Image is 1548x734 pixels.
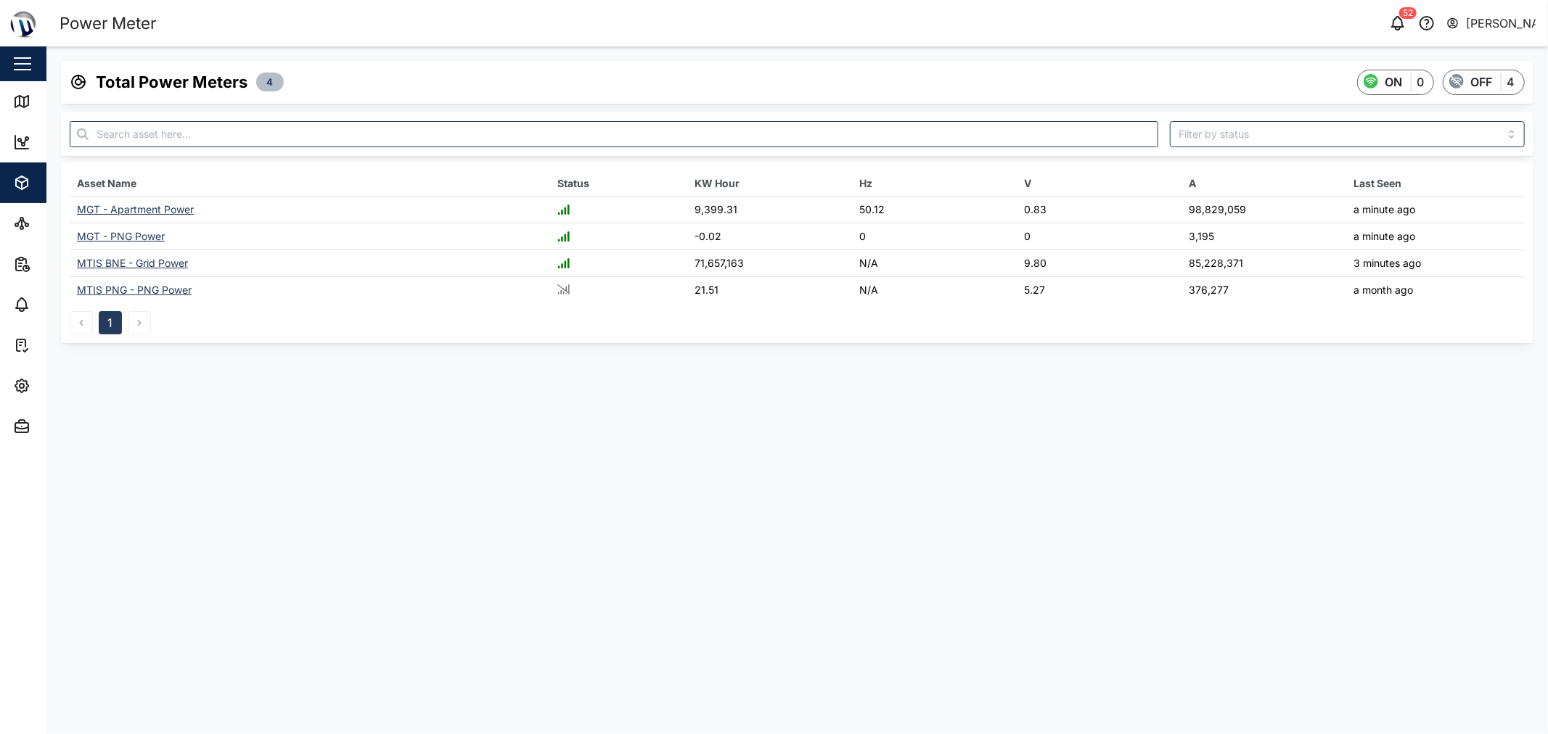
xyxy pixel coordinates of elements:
[38,175,83,191] div: Assets
[38,378,89,394] div: Settings
[1182,170,1346,197] th: A
[38,297,83,313] div: Alarms
[1017,170,1182,197] th: V
[96,71,247,94] h3: Total Power Meters
[38,94,70,110] div: Map
[77,284,192,296] a: MTIS PNG - PNG Power
[38,337,78,353] div: Tasks
[1024,228,1174,244] div: 0
[1189,255,1339,271] div: 85,228,371
[1024,255,1174,271] div: 9.80
[7,7,39,39] img: Main Logo
[1346,170,1525,197] th: Last Seen
[852,170,1017,197] th: Hz
[695,255,845,271] div: 71,657,163
[77,230,165,242] a: MGT - PNG Power
[38,215,73,231] div: Sites
[1467,15,1536,33] div: [PERSON_NAME]
[1385,73,1403,91] div: ON
[38,256,87,272] div: Reports
[1189,228,1339,244] div: 3,195
[1024,282,1174,298] div: 5.27
[99,311,122,334] button: 1
[1189,202,1339,218] div: 98,829,059
[1024,202,1174,218] div: 0.83
[1507,73,1515,91] div: 4
[1446,13,1536,33] button: [PERSON_NAME]
[1170,121,1525,147] input: Filter by status
[695,202,845,218] div: 9,399.31
[1346,276,1525,302] td: a month ago
[38,418,81,434] div: Admin
[1417,73,1425,91] div: 0
[1346,197,1525,223] td: a minute ago
[859,228,1010,244] div: 0
[266,73,273,91] span: 4
[859,202,1010,218] div: 50.12
[695,228,845,244] div: -0.02
[695,282,845,298] div: 21.51
[687,170,852,197] th: KW Hour
[1470,73,1493,91] div: OFF
[60,11,156,36] div: Power Meter
[1346,250,1525,276] td: 3 minutes ago
[1399,7,1417,19] div: 52
[77,257,188,269] a: MTIS BNE - Grid Power
[70,121,1158,147] input: Search asset here...
[1346,223,1525,250] td: a minute ago
[859,282,1010,298] div: N/A
[38,134,103,150] div: Dashboard
[859,255,1010,271] div: N/A
[70,170,550,197] th: Asset Name
[550,170,687,197] th: Status
[77,203,194,215] a: MGT - Apartment Power
[1189,282,1339,298] div: 376,277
